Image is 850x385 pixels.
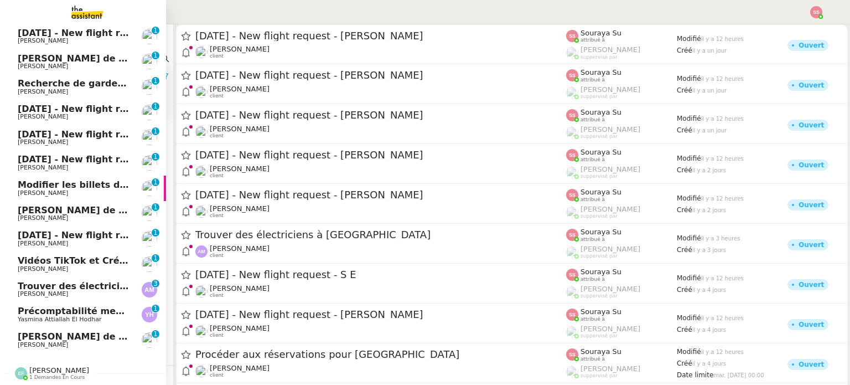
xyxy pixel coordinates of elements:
[701,349,744,355] span: il y a 12 heures
[677,155,701,162] span: Modifié
[152,153,159,161] nz-badge-sup: 1
[152,203,159,211] nz-badge-sup: 1
[581,188,621,196] span: Souraya Su
[701,36,744,42] span: il y a 12 heures
[581,268,621,276] span: Souraya Su
[701,275,744,281] span: il y a 12 heures
[195,230,566,240] span: Trouver des électriciens à [GEOGRAPHIC_DATA]
[152,254,159,262] nz-badge-sup: 1
[195,324,566,338] app-user-detailed-label: client
[581,356,605,362] span: attribué à
[152,305,159,312] nz-badge-sup: 1
[18,265,68,273] span: [PERSON_NAME]
[566,326,578,338] img: users%2FoFdbodQ3TgNoWt9kP3GXAs5oaCq1%2Favatar%2Fprofile-pic.png
[566,188,677,202] app-user-label: attribué à
[581,85,640,94] span: [PERSON_NAME]
[210,364,269,372] span: [PERSON_NAME]
[18,78,316,89] span: Recherche de garde meuble autour de [GEOGRAPHIC_DATA]
[799,122,824,129] div: Ouvert
[210,45,269,53] span: [PERSON_NAME]
[692,247,726,253] span: il y a 3 jours
[677,47,692,54] span: Créé
[799,281,824,288] div: Ouvert
[581,293,618,299] span: suppervisé par
[18,164,68,171] span: [PERSON_NAME]
[210,324,269,332] span: [PERSON_NAME]
[153,280,158,290] p: 3
[153,229,158,239] p: 1
[195,86,208,98] img: users%2FC9SBsJ0duuaSgpQFj5LgoEX8n0o2%2Favatar%2Fec9d51b8-9413-4189-adfb-7be4d8c96a3c
[18,179,326,190] span: Modifier les billets d'avion pour retour à [GEOGRAPHIC_DATA]
[581,45,640,54] span: [PERSON_NAME]
[799,202,824,208] div: Ouvert
[18,205,318,215] span: [PERSON_NAME] de suivi [PERSON_NAME] - SALADE2FRUITS
[195,206,208,218] img: users%2FC9SBsJ0duuaSgpQFj5LgoEX8n0o2%2Favatar%2Fec9d51b8-9413-4189-adfb-7be4d8c96a3c
[18,104,246,114] span: [DATE] - New flight request - [PERSON_NAME]
[566,30,578,42] img: svg
[581,307,621,316] span: Souraya Su
[142,231,157,247] img: users%2FC9SBsJ0duuaSgpQFj5LgoEX8n0o2%2Favatar%2Fec9d51b8-9413-4189-adfb-7be4d8c96a3c
[566,166,578,178] img: users%2FoFdbodQ3TgNoWt9kP3GXAs5oaCq1%2Favatar%2Fprofile-pic.png
[142,206,157,221] img: users%2FW4OQjB9BRtYK2an7yusO0WsYLsD3%2Favatar%2F28027066-518b-424c-8476-65f2e549ac29
[581,94,618,100] span: suppervisé par
[210,332,224,338] span: client
[153,178,158,188] p: 1
[18,214,68,222] span: [PERSON_NAME]
[210,93,224,99] span: client
[581,347,621,356] span: Souraya Su
[18,341,68,348] span: [PERSON_NAME]
[677,206,692,214] span: Créé
[692,127,727,134] span: il y a un jour
[153,254,158,264] p: 1
[210,53,224,59] span: client
[581,373,618,379] span: suppervisé par
[677,166,692,174] span: Créé
[713,372,764,378] span: mar. [DATE] 00:00
[566,228,677,242] app-user-label: attribué à
[195,365,208,377] img: users%2FW4OQjB9BRtYK2an7yusO0WsYLsD3%2Favatar%2F28027066-518b-424c-8476-65f2e549ac29
[18,53,284,64] span: [PERSON_NAME] de suivi - MADFLY - [PERSON_NAME]
[799,321,824,328] div: Ouvert
[195,310,566,320] span: [DATE] - New flight request - [PERSON_NAME]
[142,155,157,171] img: users%2FC9SBsJ0duuaSgpQFj5LgoEX8n0o2%2Favatar%2Fec9d51b8-9413-4189-adfb-7be4d8c96a3c
[18,28,246,38] span: [DATE] - New flight request - [PERSON_NAME]
[195,245,208,258] img: svg
[566,148,677,162] app-user-label: attribué à
[701,196,744,202] span: il y a 12 heures
[581,37,605,43] span: attribué à
[29,366,89,374] span: [PERSON_NAME]
[677,371,713,379] span: Date limite
[152,229,159,237] nz-badge-sup: 1
[581,325,640,333] span: [PERSON_NAME]
[142,79,157,95] img: users%2FLK22qrMMfbft3m7ot3tU7x4dNw03%2Favatar%2Fdef871fd-89c7-41f9-84a6-65c814c6ac6f
[701,315,744,321] span: il y a 12 heures
[153,153,158,163] p: 1
[18,240,68,247] span: [PERSON_NAME]
[566,108,677,122] app-user-label: attribué à
[18,88,68,95] span: [PERSON_NAME]
[566,205,677,219] app-user-label: suppervisé par
[142,256,157,272] img: users%2FCk7ZD5ubFNWivK6gJdIkoi2SB5d2%2Favatar%2F3f84dbb7-4157-4842-a987-fca65a8b7a9a
[701,235,740,242] span: il y a 3 heures
[566,125,677,140] app-user-label: suppervisé par
[566,109,578,121] img: svg
[18,189,68,197] span: [PERSON_NAME]
[581,117,605,123] span: attribué à
[566,366,578,378] img: users%2FyQfMwtYgTqhRP2YHWHmG2s2LYaD3%2Favatar%2Fprofile-pic.png
[18,113,68,120] span: [PERSON_NAME]
[581,29,621,37] span: Souraya Su
[566,229,578,241] img: svg
[153,77,158,87] p: 1
[566,69,578,81] img: svg
[18,306,237,316] span: Précomptabilité mensuelle - 4 octobre 2025
[18,230,246,240] span: [DATE] - New flight request - [PERSON_NAME]
[677,35,701,43] span: Modifié
[210,284,269,292] span: [PERSON_NAME]
[566,347,677,362] app-user-label: attribué à
[153,52,158,61] p: 1
[18,63,68,70] span: [PERSON_NAME]
[153,203,158,213] p: 1
[153,102,158,112] p: 1
[701,76,744,82] span: il y a 12 heures
[153,305,158,315] p: 1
